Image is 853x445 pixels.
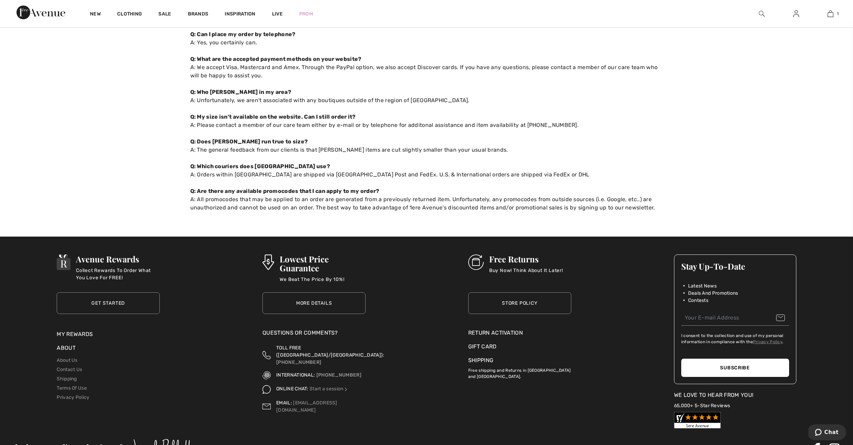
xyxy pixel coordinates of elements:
strong: Q: What are the accepted payment methods on your website? [190,56,362,62]
a: Shipping [57,376,77,382]
a: [EMAIL_ADDRESS][DOMAIN_NAME] [276,400,337,413]
div: A: All promocodes that may be applied to an order are generated from a previously returned item. ... [190,195,663,212]
a: Get Started [57,292,160,314]
a: 1 [813,10,847,18]
a: Privacy Policy [753,339,782,344]
strong: Q: Who [PERSON_NAME] in my area? [190,89,292,95]
img: search the website [759,10,765,18]
a: [PHONE_NUMBER] [316,372,361,378]
img: 1ère Avenue [16,6,65,19]
img: Contact us [262,399,271,414]
img: Online Chat [344,387,348,392]
span: INTERNATIONAL: [276,372,315,378]
img: Toll Free (Canada/US) [262,344,271,366]
a: New [90,11,101,18]
h3: Free Returns [489,254,563,263]
strong: Q: Which couriers does [GEOGRAPHIC_DATA] use? [190,163,330,170]
a: Privacy Policy [57,394,89,400]
a: Live [272,10,283,18]
a: 65,000+ 5-Star Reviews [674,403,730,409]
img: International [262,371,271,380]
div: Questions or Comments? [262,329,366,340]
button: Subscribe [681,359,789,377]
label: I consent to the collection and use of my personal information in compliance with the . [681,333,789,345]
div: A: We accept Visa, Mastercard and Amex. Through the PayPal option, we also accept Discover cards.... [190,63,663,80]
div: A: Yes, you certainly can. [190,39,663,47]
span: Latest News [688,282,717,290]
div: A: The general feedback from our clients is that [PERSON_NAME] items are cut slightly smaller tha... [190,146,663,154]
div: About [57,344,160,356]
a: Prom [299,10,313,18]
h3: Avenue Rewards [76,254,160,263]
img: Free Returns [468,254,484,270]
a: Sale [158,11,171,18]
span: Deals And Promotions [688,290,738,297]
a: My Rewards [57,331,93,337]
span: TOLL FREE ([GEOGRAPHIC_DATA]/[GEOGRAPHIC_DATA]): [276,345,384,358]
span: 1 [837,11,839,17]
p: Collect Rewards To Order What You Love For FREE! [76,267,160,281]
a: About Us [57,357,77,363]
span: Inspiration [225,11,255,18]
img: Avenue Rewards [57,254,70,270]
a: Sign In [788,10,805,18]
img: My Bag [828,10,833,18]
iframe: Opens a widget where you can chat to one of our agents [808,424,846,442]
strong: Q: Does [PERSON_NAME] run true to size? [190,138,308,145]
a: Return Activation [468,329,571,337]
img: Customer Reviews [674,412,721,428]
a: More Details [262,292,366,314]
a: Brands [188,11,209,18]
strong: Q: Are there any available promocodes that I can apply to my order? [190,188,380,194]
span: ONLINE CHAT: [276,386,308,392]
a: Contact Us [57,367,82,372]
a: Clothing [117,11,142,18]
p: We Beat The Price By 10%! [280,276,366,290]
div: A: Please contact a member of our care team either by e-mail or by telephone for additonal assist... [190,121,663,129]
strong: Q: Can I place my order by telephone? [190,31,296,37]
span: Contests [688,297,708,304]
a: Shipping [468,357,493,363]
strong: Q: My size isn't available on the website. Can I still order it? [190,113,356,120]
p: Buy Now! Think About It Later! [489,267,563,281]
div: A: Unfortunately, we aren't associated with any boutiques outside of the region of [GEOGRAPHIC_DA... [190,96,663,105]
a: Start a session [310,386,348,392]
h3: Lowest Price Guarantee [280,254,366,272]
a: Terms Of Use [57,385,87,391]
div: We Love To Hear From You! [674,391,796,399]
a: Store Policy [468,292,571,314]
a: Gift Card [468,343,571,351]
h3: Stay Up-To-Date [681,262,789,271]
a: [PHONE_NUMBER] [276,359,321,365]
div: A: Orders within [GEOGRAPHIC_DATA] are shipped via [GEOGRAPHIC_DATA] Post and FedEx. U.S. & Inter... [190,171,663,212]
input: Your E-mail Address [681,310,789,326]
img: Lowest Price Guarantee [262,254,274,270]
p: Free shipping and Returns in [GEOGRAPHIC_DATA] and [GEOGRAPHIC_DATA]. [468,365,571,380]
img: Online Chat [262,385,271,393]
img: My Info [793,10,799,18]
span: EMAIL: [276,400,292,406]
